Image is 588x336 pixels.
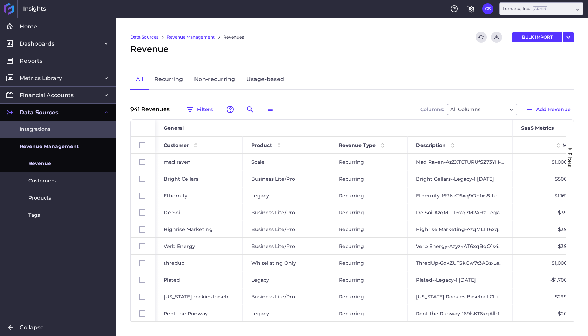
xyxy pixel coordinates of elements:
div: Bright Cellars--Legacy-1 [DATE] [408,170,513,187]
div: ThredUp-6okZUTSkGw7t3ABz-Legacy-1 [DATE] [408,255,513,271]
div: Press SPACE to select this row. [131,271,155,288]
div: Dropdown select [447,104,517,115]
span: All Columns [450,105,480,114]
a: Non-recurring [189,69,241,90]
div: Press SPACE to select this row. [131,305,155,322]
div: Ethernity-169lsKT6xq9Ob1xs8-Legacy-1 [DATE] [408,187,513,204]
div: Press SPACE to select this row. [131,170,155,187]
span: Business Lite/Pro [251,221,295,237]
span: Revenue [130,43,169,55]
div: Plated--Legacy-1 [DATE] [408,271,513,288]
a: Revenues [223,34,244,40]
span: Scale [251,154,265,170]
div: $299.00 [513,288,583,305]
button: BULK IMPORT [512,32,562,42]
span: Description [416,142,446,148]
div: Recurring [330,255,408,271]
span: Add Revenue [536,106,571,113]
button: Filters [183,104,216,115]
div: De Soi-AzqMLTT6xq7M2AHz-Legacy-1 [DATE] [408,204,513,221]
span: Legacy [251,188,269,204]
span: Integrations [20,126,50,133]
div: $39.00 [513,238,583,254]
span: MRR [562,142,574,148]
div: Recurring [330,238,408,254]
div: Press SPACE to select this row. [131,238,155,255]
button: General Settings [465,3,477,14]
div: Recurring [330,204,408,221]
div: Dropdown select [499,2,583,15]
span: Dashboards [20,40,54,47]
span: Business Lite/Pro [251,204,295,221]
span: thredup [164,255,185,271]
span: Legacy [251,305,269,322]
div: Press SPACE to select this row. [131,288,155,305]
span: Filters [567,153,573,167]
div: Recurring [330,271,408,288]
span: SaaS Metrics [521,125,554,131]
span: Rent the Runway [164,305,208,322]
span: Revenue Type [339,142,376,148]
span: Tags [28,211,40,219]
div: Highrise Marketing-AzqMLTT6xq6xTAHh-Legacy-1 [DATE] [408,221,513,237]
span: Data Sources [20,109,59,116]
span: Home [20,23,37,30]
button: Download [491,32,502,43]
span: Products [28,194,51,202]
span: Product [251,142,272,148]
button: Add Revenue [522,104,574,115]
div: Press SPACE to select this row. [131,204,155,221]
button: Help [449,3,460,14]
span: mad raven [164,154,191,170]
div: $500.00 [513,170,583,187]
span: Financial Accounts [20,92,74,99]
span: Customers [28,177,56,184]
span: Legacy [251,272,269,288]
div: $39.00 [513,204,583,221]
span: Whitelisting Only [251,255,296,271]
span: Business Lite/Pro [251,238,295,254]
button: Search by [245,104,256,115]
span: Highrise Marketing [164,221,213,237]
div: Recurring [330,170,408,187]
a: Usage-based [241,69,290,90]
div: Press SPACE to select this row. [131,187,155,204]
button: User Menu [563,32,574,42]
span: De Soi [164,204,180,221]
span: Customer [164,142,189,148]
a: All [130,69,149,90]
div: Lumanu, Inc. [502,6,547,12]
div: $1,000.00 [513,255,583,271]
a: Revenue Management [167,34,215,40]
div: Rent the Runway-169lsKT6xqAlb1xtw-Legacy-1 [DATE] [408,305,513,322]
span: Bright Cellars [164,171,198,187]
div: Press SPACE to select this row. [131,154,155,170]
div: Recurring [330,305,408,322]
div: -$1,161.00 [513,187,583,204]
span: Plated [164,272,180,288]
span: Metrics Library [20,74,62,82]
span: General [164,125,184,131]
div: Recurring [330,221,408,237]
button: User Menu [482,3,493,14]
div: Press SPACE to select this row. [131,221,155,238]
div: Verb Energy-AzyzkAT6xqBqO1s4b-Legacy-1 [DATE] [408,238,513,254]
span: Columns: [420,107,444,112]
span: Business Lite/Pro [251,171,295,187]
span: Verb Energy [164,238,195,254]
span: Revenue Management [20,143,79,150]
span: Business Lite/Pro [251,289,295,305]
span: Revenue [28,160,51,167]
span: Reports [20,57,42,65]
div: 941 Revenue s [130,107,174,112]
span: Collapse [20,324,44,331]
div: $20.00 [513,305,583,322]
a: Data Sources [130,34,158,40]
div: Press SPACE to select this row. [131,255,155,271]
div: Recurring [330,288,408,305]
div: Mad Raven-AzZXTCTURUfSZ73YH-Legacy-1 [DATE] [408,154,513,170]
div: Recurring [330,187,408,204]
div: Recurring [330,154,408,170]
div: $39.00 [513,221,583,237]
div: [US_STATE] Rockies Baseball Club, Ltd.-AzqHaTTBNvkEE2A0C-Legacy-1 [DATE] [408,288,513,305]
